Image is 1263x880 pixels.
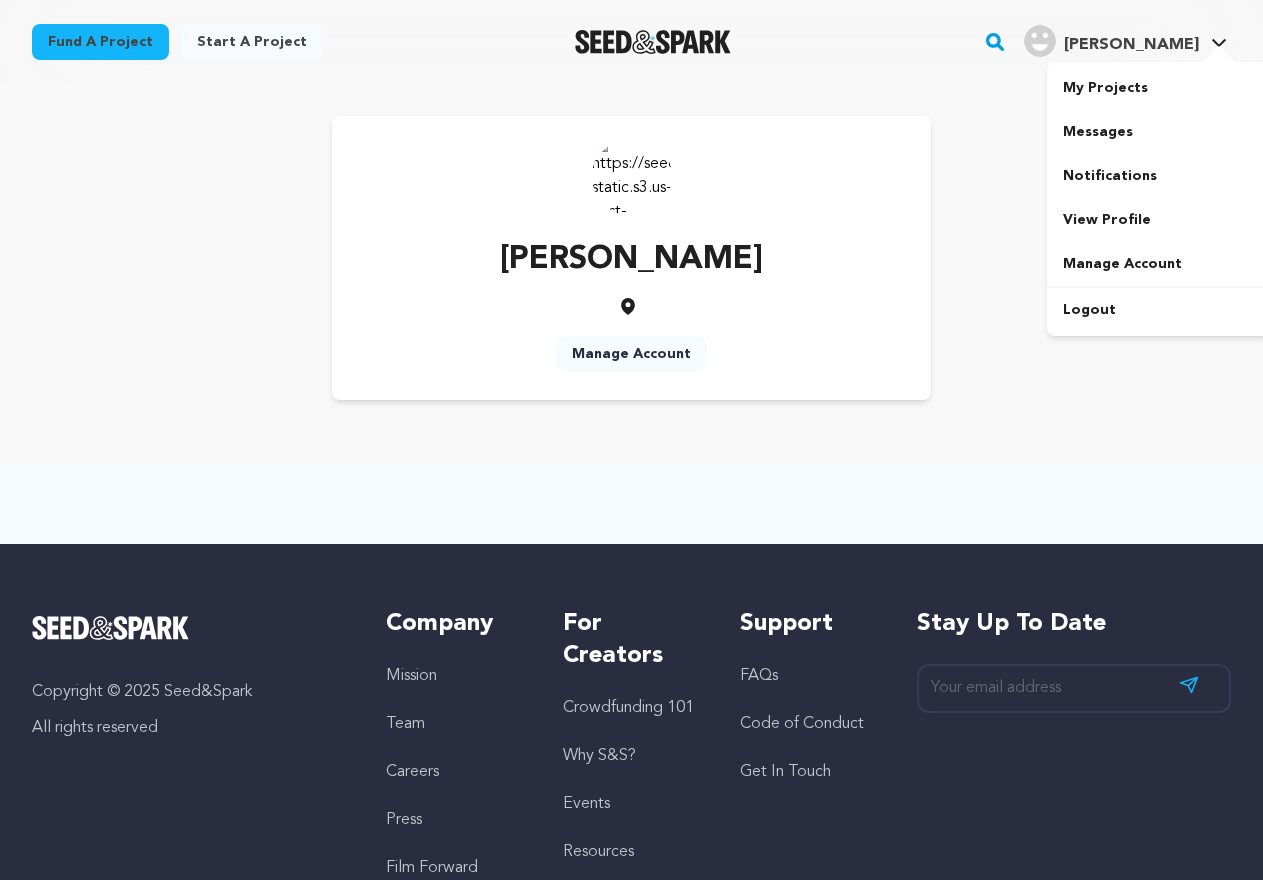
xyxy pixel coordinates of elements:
p: Copyright © 2025 Seed&Spark [32,680,346,704]
a: Crowdfunding 101 [563,700,694,716]
img: user.png [1024,25,1056,57]
h5: Company [386,608,523,640]
a: FAQs [740,668,778,684]
h5: Stay up to date [917,608,1231,640]
a: Fund a project [32,24,169,60]
a: Get In Touch [740,764,831,780]
h5: For Creators [563,608,700,672]
a: Film Forward [386,860,478,876]
a: Seed&Spark Homepage [575,30,732,54]
img: https://seedandspark-static.s3.us-east-2.amazonaws.com/images/User/002/321/654/medium/ACg8ocK89PM... [592,136,672,216]
a: Team [386,716,425,732]
a: Resources [563,844,634,860]
a: Seed&Spark Homepage [32,616,346,640]
p: All rights reserved [32,716,346,740]
a: Why S&S? [563,748,636,764]
input: Your email address [917,664,1231,713]
a: Code of Conduct [740,716,864,732]
h5: Support [740,608,877,640]
img: Seed&Spark Logo Dark Mode [575,30,732,54]
a: Manage Account [556,336,707,372]
a: Press [386,812,422,828]
a: Start a project [181,24,323,60]
a: Rani R.'s Profile [1020,21,1231,57]
div: Rani R.'s Profile [1024,25,1199,57]
span: Rani R.'s Profile [1020,21,1231,63]
img: Seed&Spark Logo [32,616,189,640]
a: Events [563,796,610,812]
span: [PERSON_NAME] [1064,37,1199,53]
a: Careers [386,764,439,780]
p: [PERSON_NAME] [500,236,763,284]
a: Mission [386,668,437,684]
